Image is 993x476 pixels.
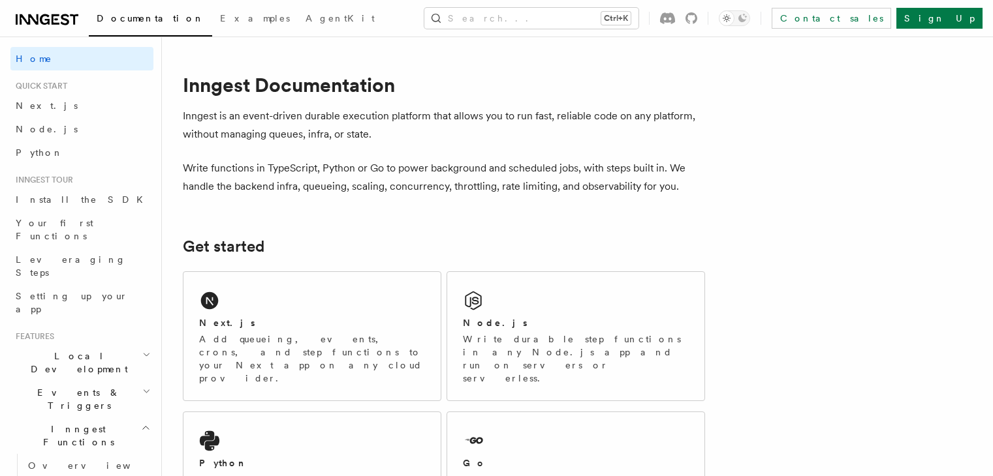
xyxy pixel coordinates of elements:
a: Your first Functions [10,211,153,248]
button: Search...Ctrl+K [424,8,638,29]
span: Documentation [97,13,204,23]
span: Quick start [10,81,67,91]
span: Node.js [16,124,78,134]
a: Documentation [89,4,212,37]
a: Node.jsWrite durable step functions in any Node.js app and run on servers or serverless. [447,271,705,401]
span: Install the SDK [16,194,151,205]
a: Next.jsAdd queueing, events, crons, and step functions to your Next app on any cloud provider. [183,271,441,401]
h2: Node.js [463,316,528,329]
kbd: Ctrl+K [601,12,631,25]
button: Events & Triggers [10,381,153,417]
span: Leveraging Steps [16,254,126,278]
p: Inngest is an event-driven durable execution platform that allows you to run fast, reliable code ... [183,107,705,143]
a: Setting up your app [10,284,153,321]
h2: Python [199,456,247,469]
span: Python [16,147,63,158]
h1: Inngest Documentation [183,73,705,97]
a: Home [10,47,153,70]
p: Add queueing, events, crons, and step functions to your Next app on any cloud provider. [199,333,425,385]
h2: Go [463,456,486,469]
span: Features [10,331,54,342]
span: Local Development [10,350,142,376]
a: Examples [212,4,298,35]
button: Inngest Functions [10,417,153,454]
span: AgentKit [306,13,375,23]
a: Python [10,141,153,164]
a: Next.js [10,94,153,117]
a: Node.js [10,117,153,141]
a: Install the SDK [10,188,153,211]
h2: Next.js [199,316,255,329]
span: Inngest Functions [10,423,141,449]
a: Sign Up [896,8,983,29]
span: Setting up your app [16,291,128,314]
span: Your first Functions [16,218,93,241]
span: Events & Triggers [10,386,142,412]
span: Overview [28,460,163,471]
span: Home [16,52,52,65]
button: Toggle dark mode [719,10,750,26]
span: Examples [220,13,290,23]
a: AgentKit [298,4,383,35]
span: Inngest tour [10,175,73,185]
span: Next.js [16,100,78,111]
p: Write durable step functions in any Node.js app and run on servers or serverless. [463,333,689,385]
button: Local Development [10,344,153,381]
a: Leveraging Steps [10,248,153,284]
a: Get started [183,237,264,256]
a: Contact sales [772,8,891,29]
p: Write functions in TypeScript, Python or Go to power background and scheduled jobs, with steps bu... [183,159,705,196]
